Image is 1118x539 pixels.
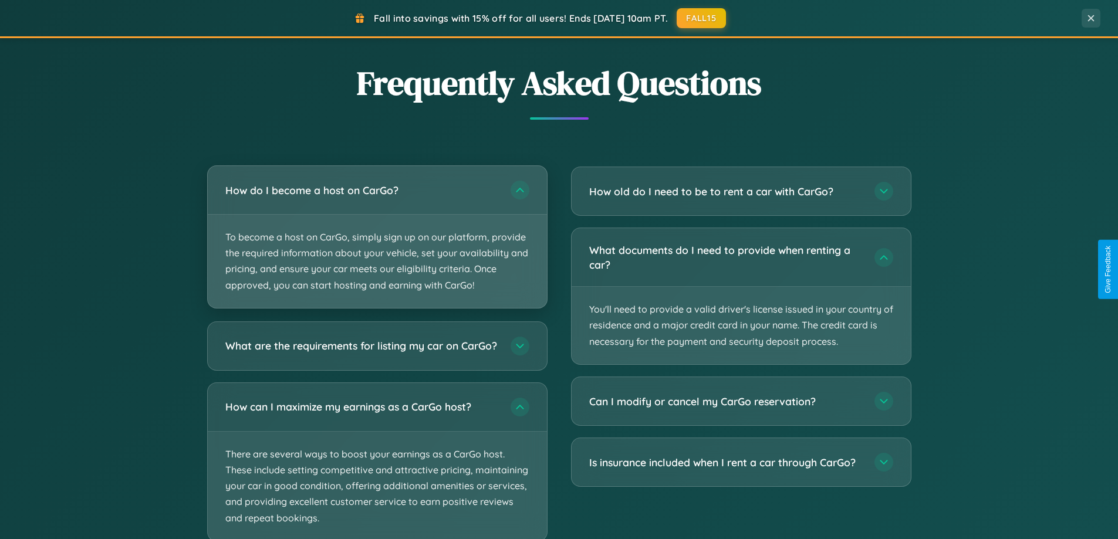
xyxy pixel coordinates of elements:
h3: Can I modify or cancel my CarGo reservation? [589,394,863,409]
h3: How do I become a host on CarGo? [225,183,499,198]
h3: How can I maximize my earnings as a CarGo host? [225,399,499,414]
button: FALL15 [677,8,726,28]
p: To become a host on CarGo, simply sign up on our platform, provide the required information about... [208,215,547,308]
div: Give Feedback [1104,246,1112,293]
h3: How old do I need to be to rent a car with CarGo? [589,184,863,199]
p: You'll need to provide a valid driver's license issued in your country of residence and a major c... [572,287,911,364]
h3: What are the requirements for listing my car on CarGo? [225,338,499,353]
span: Fall into savings with 15% off for all users! Ends [DATE] 10am PT. [374,12,668,24]
h3: Is insurance included when I rent a car through CarGo? [589,455,863,470]
h2: Frequently Asked Questions [207,60,911,106]
h3: What documents do I need to provide when renting a car? [589,243,863,272]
